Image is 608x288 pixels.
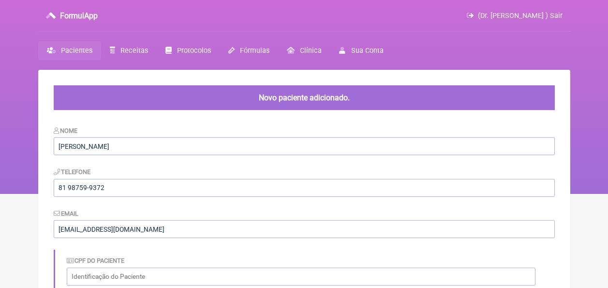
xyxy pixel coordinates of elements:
a: Protocolos [157,41,220,60]
input: paciente@email.com [54,220,555,238]
label: Telefone [54,168,91,176]
a: Fórmulas [220,41,278,60]
span: Receitas [120,47,148,55]
span: Clínica [300,47,322,55]
span: Pacientes [61,47,92,55]
label: Email [54,210,79,217]
span: Protocolos [177,47,211,55]
input: 21 9124 2137 [54,179,555,197]
a: (Dr. [PERSON_NAME] ) Sair [467,12,562,20]
a: Receitas [101,41,157,60]
input: Nome do Paciente [54,137,555,155]
input: Identificação do Paciente [67,268,535,286]
h3: FormulApp [60,11,98,20]
label: CPF do Paciente [67,257,125,264]
span: (Dr. [PERSON_NAME] ) Sair [478,12,563,20]
label: Nome [54,127,78,134]
div: Novo paciente adicionado. [54,85,555,110]
a: Pacientes [38,41,101,60]
span: Fórmulas [240,47,269,55]
a: Clínica [278,41,330,60]
span: Sua Conta [351,47,384,55]
a: Sua Conta [330,41,392,60]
